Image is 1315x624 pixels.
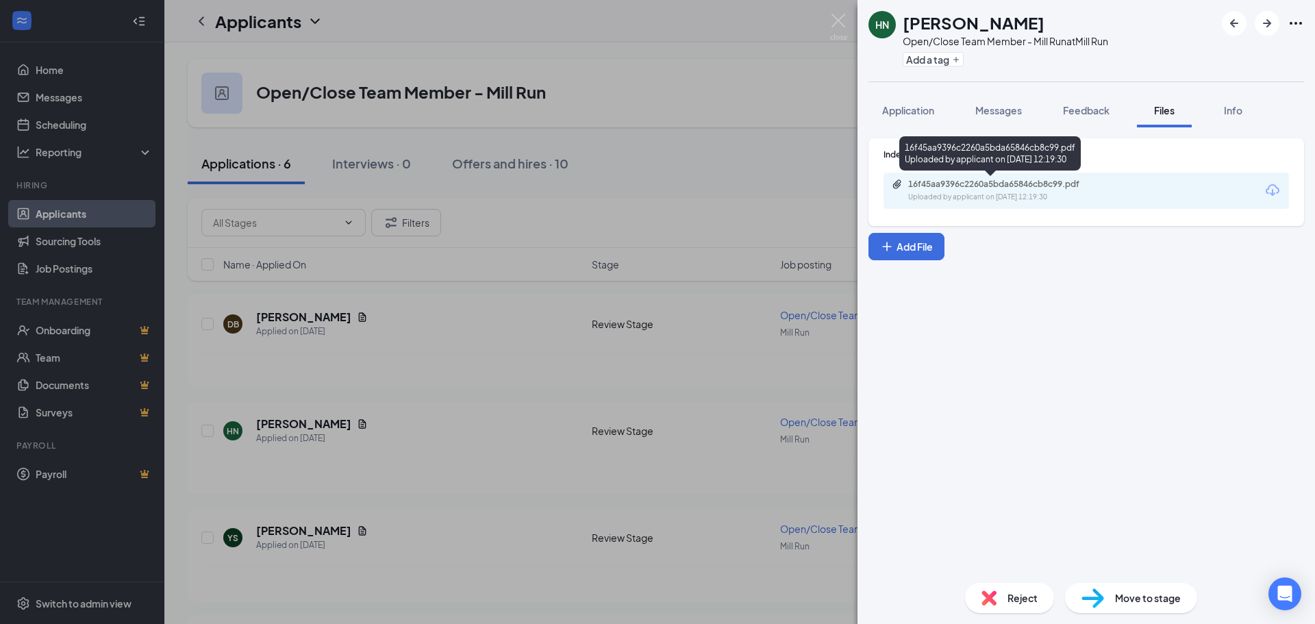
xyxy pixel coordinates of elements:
svg: Plus [952,55,960,64]
button: ArrowLeftNew [1222,11,1247,36]
div: 16f45aa9396c2260a5bda65846cb8c99.pdf [908,179,1100,190]
svg: ArrowRight [1259,15,1275,32]
span: Files [1154,104,1175,116]
svg: Download [1264,182,1281,199]
div: Open Intercom Messenger [1268,577,1301,610]
div: Indeed Resume [884,149,1289,160]
a: Paperclip16f45aa9396c2260a5bda65846cb8c99.pdfUploaded by applicant on [DATE] 12:19:30 [892,179,1114,203]
span: Application [882,104,934,116]
span: Feedback [1063,104,1110,116]
div: Uploaded by applicant on [DATE] 12:19:30 [908,192,1114,203]
svg: Paperclip [892,179,903,190]
svg: Plus [880,240,894,253]
svg: Ellipses [1288,15,1304,32]
span: Move to stage [1115,590,1181,606]
span: Info [1224,104,1242,116]
div: HN [875,18,889,32]
div: 16f45aa9396c2260a5bda65846cb8c99.pdf Uploaded by applicant on [DATE] 12:19:30 [899,136,1081,171]
svg: ArrowLeftNew [1226,15,1242,32]
h1: [PERSON_NAME] [903,11,1044,34]
button: PlusAdd a tag [903,52,964,66]
span: Messages [975,104,1022,116]
button: Add FilePlus [868,233,944,260]
span: Reject [1007,590,1038,606]
div: Open/Close Team Member - Mill Run at Mill Run [903,34,1108,48]
button: ArrowRight [1255,11,1279,36]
